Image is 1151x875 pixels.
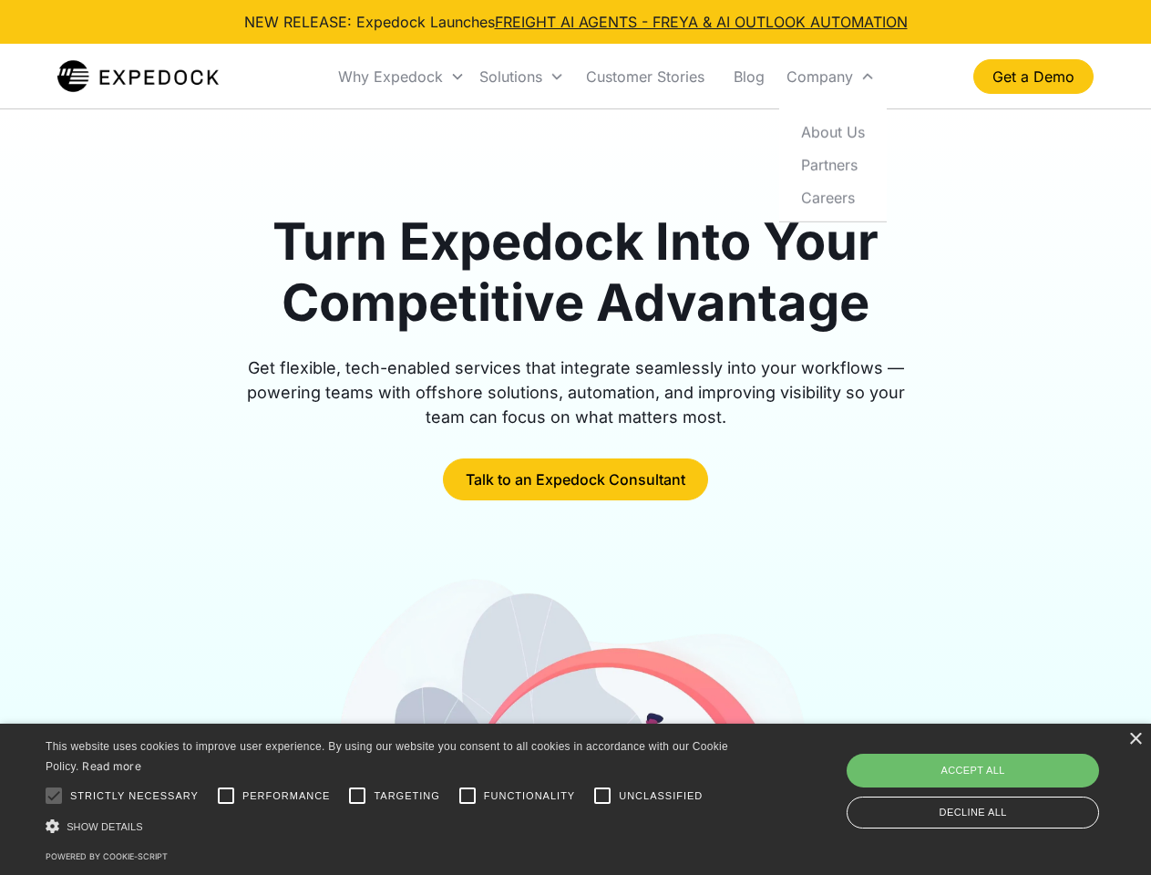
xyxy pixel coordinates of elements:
[786,115,879,148] a: About Us
[244,11,908,33] div: NEW RELEASE: Expedock Launches
[57,58,219,95] a: home
[67,821,143,832] span: Show details
[786,67,853,86] div: Company
[46,851,168,861] a: Powered by cookie-script
[619,788,703,804] span: Unclassified
[571,46,719,108] a: Customer Stories
[779,46,882,108] div: Company
[46,817,735,836] div: Show details
[973,59,1094,94] a: Get a Demo
[786,180,879,213] a: Careers
[779,108,887,221] nav: Company
[786,148,879,180] a: Partners
[70,788,199,804] span: Strictly necessary
[484,788,575,804] span: Functionality
[46,740,728,774] span: This website uses cookies to improve user experience. By using our website you consent to all coo...
[331,46,472,108] div: Why Expedock
[374,788,439,804] span: Targeting
[719,46,779,108] a: Blog
[479,67,542,86] div: Solutions
[57,58,219,95] img: Expedock Logo
[495,13,908,31] a: FREIGHT AI AGENTS - FREYA & AI OUTLOOK AUTOMATION
[338,67,443,86] div: Why Expedock
[242,788,331,804] span: Performance
[472,46,571,108] div: Solutions
[848,678,1151,875] iframe: Chat Widget
[82,759,141,773] a: Read more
